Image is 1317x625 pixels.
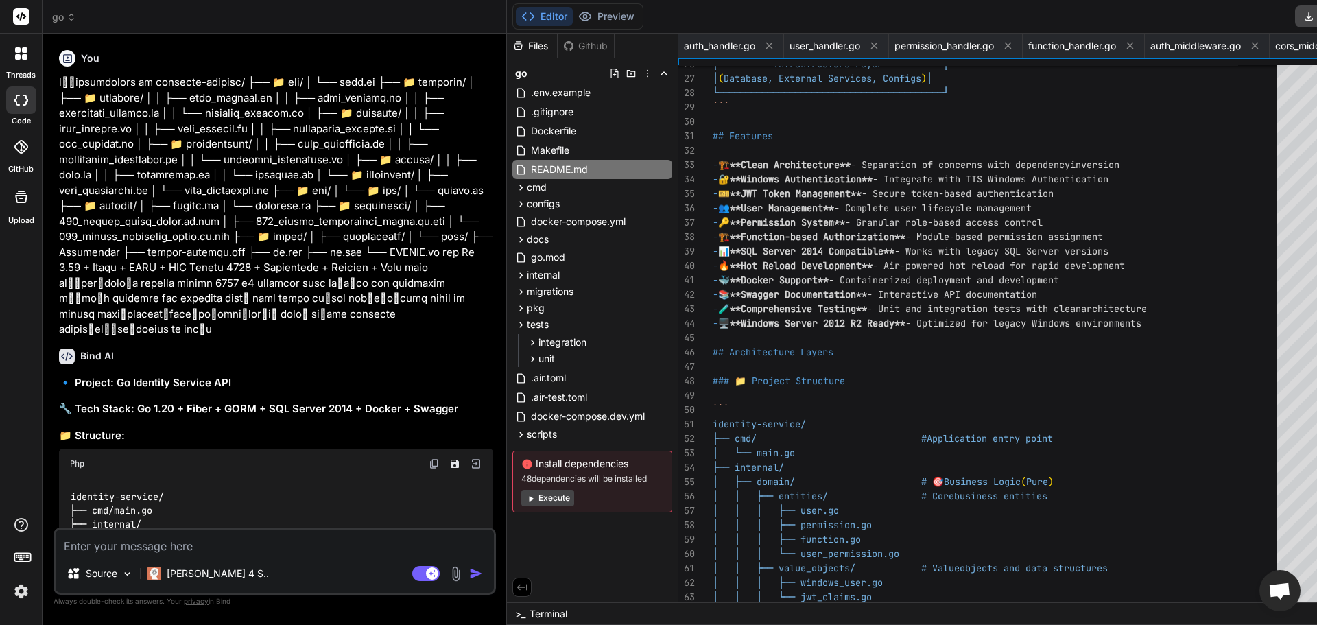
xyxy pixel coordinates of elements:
[530,161,589,178] span: README.md
[70,458,84,469] span: Php
[678,345,695,359] div: 46
[829,274,1059,286] span: - Containerized deployment and development
[86,567,117,580] p: Source
[905,231,1103,243] span: - Module-based permission assignment
[678,302,695,316] div: 43
[894,245,1108,257] span: - Works with legacy SQL Server versions
[678,172,695,187] div: 34
[530,104,575,120] span: .gitignore
[678,331,695,345] div: 45
[678,71,695,86] div: 27
[678,532,695,547] div: 59
[713,461,784,473] span: ├── internal/
[718,303,730,315] span: 🧪
[515,67,527,80] span: go
[718,245,730,257] span: 📊
[927,72,932,84] span: │
[894,39,994,53] span: permission_handler.go
[713,591,872,603] span: │ │ │ └── jwt_claims.go
[470,458,482,470] img: Open in Browser
[678,287,695,302] div: 42
[678,215,695,230] div: 37
[1021,475,1026,488] span: (
[52,10,76,24] span: go
[1081,303,1147,315] span: architecture
[530,84,592,101] span: .env.example
[730,259,873,272] span: **Hot Reload Development**
[713,202,718,214] span: -
[521,457,663,471] span: Install dependencies
[530,370,567,386] span: .air.toml
[678,460,695,475] div: 54
[527,427,557,441] span: scripts
[678,417,695,432] div: 51
[713,504,839,517] span: │ │ │ ├── user.go
[54,595,496,608] p: Always double-check its answers. Your in Bind
[678,432,695,446] div: 52
[678,475,695,489] div: 55
[678,316,695,331] div: 44
[678,244,695,259] div: 39
[538,335,586,349] span: integration
[530,408,646,425] span: docker-compose.dev.yml
[8,215,34,226] label: Upload
[678,143,695,158] div: 32
[684,39,755,53] span: auth_handler.go
[678,446,695,460] div: 53
[1028,39,1116,53] span: function_handler.go
[718,72,724,84] span: (
[678,547,695,561] div: 60
[678,590,695,604] div: 63
[730,158,851,171] span: **Clean Architecture**
[718,158,730,171] span: 🏗️
[927,432,1053,445] span: Application entry point
[944,475,1021,488] span: Business Logic
[730,231,905,243] span: **Function-based Authorization**
[678,576,695,590] div: 62
[59,375,493,391] h3: 🔹 Project: Go Identity Service API
[730,303,867,315] span: **Comprehensive Testing**
[713,547,899,560] span: │ │ │ └── user_permission.go
[790,39,860,53] span: user_handler.go
[834,202,1032,214] span: - Complete user lifecycle management
[1026,475,1048,488] span: Pure
[678,359,695,374] div: 47
[730,288,867,300] span: **Swagger Documentation**
[678,158,695,172] div: 33
[730,173,873,185] span: **Windows Authentication**
[530,123,578,139] span: Dockerfile
[521,490,574,506] button: Execute
[8,163,34,175] label: GitHub
[530,249,567,266] span: go.mod
[573,7,640,26] button: Preview
[713,288,718,300] span: -
[713,274,718,286] span: -
[718,259,730,272] span: 🔥
[678,201,695,215] div: 36
[867,288,1037,300] span: - Interactive API documentation
[1070,158,1119,171] span: inversion
[515,607,525,621] span: >_
[678,230,695,244] div: 38
[905,317,1141,329] span: - Optimized for legacy Windows environments
[713,403,729,416] span: ```
[530,607,567,621] span: Terminal
[530,142,571,158] span: Makefile
[718,231,730,243] span: 🏗️
[713,173,718,185] span: -
[527,318,549,331] span: tests
[718,317,730,329] span: 🖥️
[954,490,1047,502] span: business entities
[713,346,833,358] span: ## Architecture Layers
[59,75,493,338] p: lึ้ipsumdolors am consecte-adipisc/ ├── 📁 eli/ │ └── sedd.ei ├── 📁 temporin/ │ ├── 📁 utlabore/ │ ...
[538,352,555,366] span: unit
[678,489,695,504] div: 56
[678,273,695,287] div: 41
[718,288,730,300] span: 📚
[713,158,718,171] span: -
[678,403,695,417] div: 50
[730,245,894,257] span: **SQL Server 2014 Compatible**
[718,187,730,200] span: 🎫
[59,401,493,417] h3: 🔧 Tech Stack: Go 1.20 + Fiber + GORM + SQL Server 2014 + Docker + Swagger
[713,259,718,272] span: -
